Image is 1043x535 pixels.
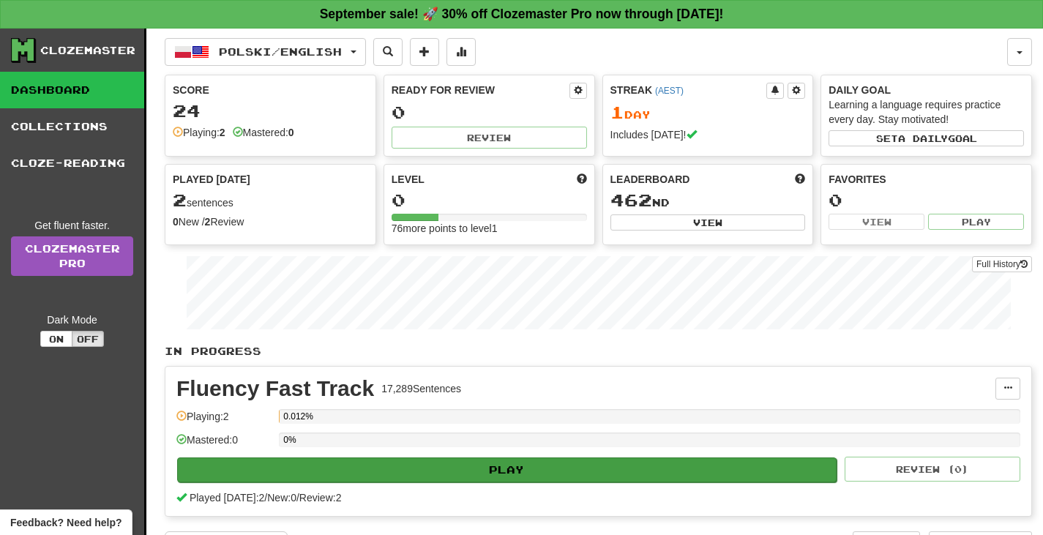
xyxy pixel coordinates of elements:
span: Open feedback widget [10,515,122,530]
div: Favorites [829,172,1024,187]
div: New / Review [173,214,368,229]
button: Seta dailygoal [829,130,1024,146]
div: Mastered: 0 [176,433,272,457]
button: More stats [446,38,476,66]
div: Includes [DATE]! [610,127,806,142]
div: 17,289 Sentences [381,381,461,396]
span: New: 0 [267,492,296,504]
span: Level [392,172,425,187]
span: Leaderboard [610,172,690,187]
button: Play [928,214,1024,230]
strong: 2 [205,216,211,228]
a: ClozemasterPro [11,236,133,276]
span: Played [DATE] [173,172,250,187]
div: nd [610,191,806,210]
span: 462 [610,190,652,210]
button: On [40,331,72,347]
div: Learning a language requires practice every day. Stay motivated! [829,97,1024,127]
div: Ready for Review [392,83,569,97]
button: Review (0) [845,457,1020,482]
div: sentences [173,191,368,210]
button: Polski/English [165,38,366,66]
span: Polski / English [219,45,342,58]
button: View [610,214,806,231]
div: Get fluent faster. [11,218,133,233]
span: Review: 2 [299,492,342,504]
span: This week in points, UTC [795,172,805,187]
button: Add sentence to collection [410,38,439,66]
div: Playing: [173,125,225,140]
div: Playing: 2 [176,409,272,433]
span: Score more points to level up [577,172,587,187]
div: 76 more points to level 1 [392,221,587,236]
button: Off [72,331,104,347]
button: Play [177,457,837,482]
div: 0 [392,103,587,121]
div: 0 [829,191,1024,209]
div: Score [173,83,368,97]
div: Day [610,103,806,122]
div: Dark Mode [11,313,133,327]
div: 0 [392,191,587,209]
strong: 0 [288,127,294,138]
span: / [264,492,267,504]
p: In Progress [165,344,1032,359]
button: Full History [972,256,1032,272]
strong: 0 [173,216,179,228]
strong: September sale! 🚀 30% off Clozemaster Pro now through [DATE]! [320,7,724,21]
button: Search sentences [373,38,403,66]
span: / [296,492,299,504]
span: Played [DATE]: 2 [190,492,264,504]
div: Mastered: [233,125,294,140]
span: a daily [898,133,948,143]
div: Daily Goal [829,83,1024,97]
div: Fluency Fast Track [176,378,374,400]
div: Streak [610,83,767,97]
strong: 2 [220,127,225,138]
span: 2 [173,190,187,210]
button: View [829,214,924,230]
div: 24 [173,102,368,120]
div: Clozemaster [40,43,135,58]
a: (AEST) [655,86,684,96]
button: Review [392,127,587,149]
span: 1 [610,102,624,122]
